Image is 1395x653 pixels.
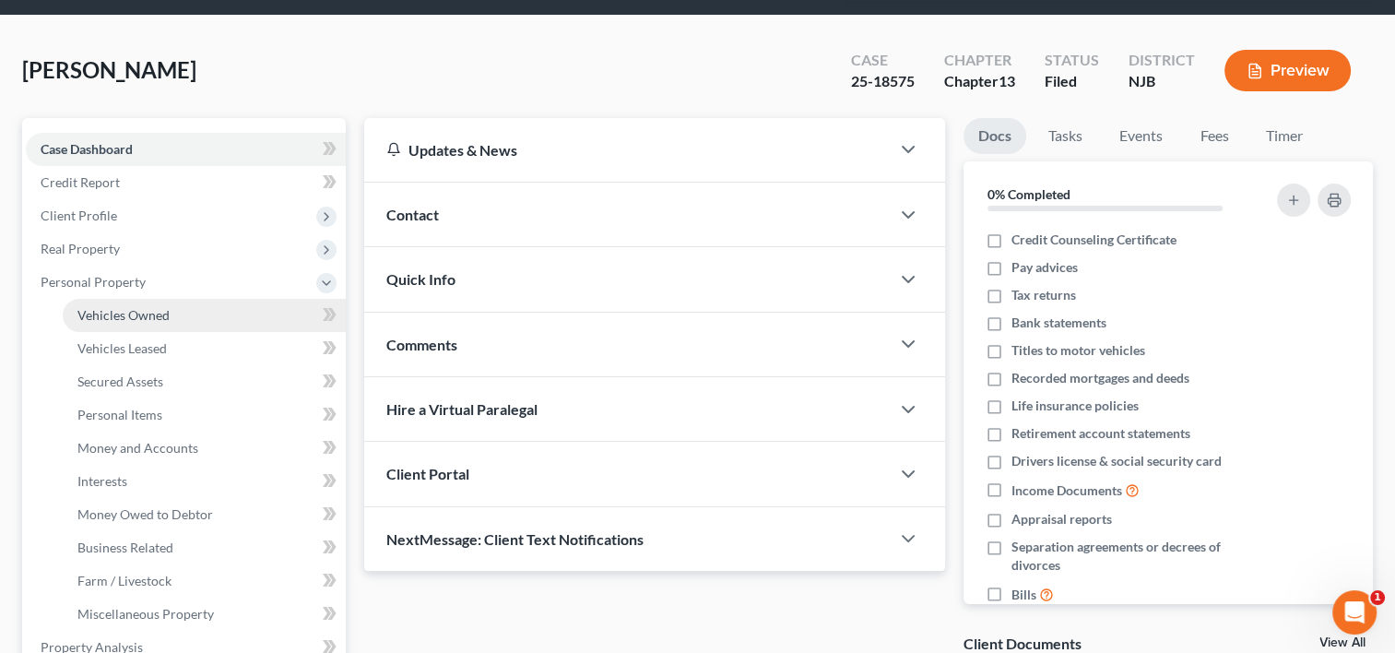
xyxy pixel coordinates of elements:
[1034,118,1097,154] a: Tasks
[63,531,346,564] a: Business Related
[963,118,1026,154] a: Docs
[386,270,455,288] span: Quick Info
[77,540,173,555] span: Business Related
[1011,231,1176,249] span: Credit Counseling Certificate
[1011,510,1112,528] span: Appraisal reports
[77,606,214,622] span: Miscellaneous Property
[41,241,120,256] span: Real Property
[386,400,538,418] span: Hire a Virtual Paralegal
[77,407,162,422] span: Personal Items
[1011,258,1078,277] span: Pay advices
[1011,538,1255,575] span: Separation agreements or decrees of divorces
[963,634,1082,653] div: Client Documents
[63,498,346,531] a: Money Owed to Debtor
[41,174,120,190] span: Credit Report
[63,332,346,365] a: Vehicles Leased
[77,473,127,489] span: Interests
[77,374,163,389] span: Secured Assets
[1129,50,1195,71] div: District
[1011,341,1145,360] span: Titles to motor vehicles
[386,206,439,223] span: Contact
[1129,71,1195,92] div: NJB
[1011,586,1036,604] span: Bills
[1045,71,1099,92] div: Filed
[77,307,170,323] span: Vehicles Owned
[26,166,346,199] a: Credit Report
[944,50,1015,71] div: Chapter
[63,465,346,498] a: Interests
[63,398,346,432] a: Personal Items
[77,340,167,356] span: Vehicles Leased
[1251,118,1318,154] a: Timer
[41,141,133,157] span: Case Dashboard
[1011,369,1189,387] span: Recorded mortgages and deeds
[1185,118,1244,154] a: Fees
[851,50,915,71] div: Case
[386,465,469,482] span: Client Portal
[1045,50,1099,71] div: Status
[1011,452,1222,470] span: Drivers license & social security card
[41,208,117,223] span: Client Profile
[1011,481,1122,500] span: Income Documents
[26,133,346,166] a: Case Dashboard
[1011,314,1106,332] span: Bank statements
[1011,286,1076,304] span: Tax returns
[386,140,868,160] div: Updates & News
[77,506,213,522] span: Money Owed to Debtor
[1332,590,1377,635] iframe: Intercom live chat
[77,440,198,456] span: Money and Accounts
[851,71,915,92] div: 25-18575
[1370,590,1385,605] span: 1
[1011,397,1139,415] span: Life insurance policies
[63,564,346,598] a: Farm / Livestock
[1319,636,1365,649] a: View All
[22,56,196,83] span: [PERSON_NAME]
[1105,118,1177,154] a: Events
[1224,50,1351,91] button: Preview
[386,336,457,353] span: Comments
[63,299,346,332] a: Vehicles Owned
[1011,424,1190,443] span: Retirement account statements
[944,71,1015,92] div: Chapter
[987,186,1070,202] strong: 0% Completed
[41,274,146,290] span: Personal Property
[63,432,346,465] a: Money and Accounts
[63,598,346,631] a: Miscellaneous Property
[63,365,346,398] a: Secured Assets
[386,530,644,548] span: NextMessage: Client Text Notifications
[999,72,1015,89] span: 13
[77,573,171,588] span: Farm / Livestock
